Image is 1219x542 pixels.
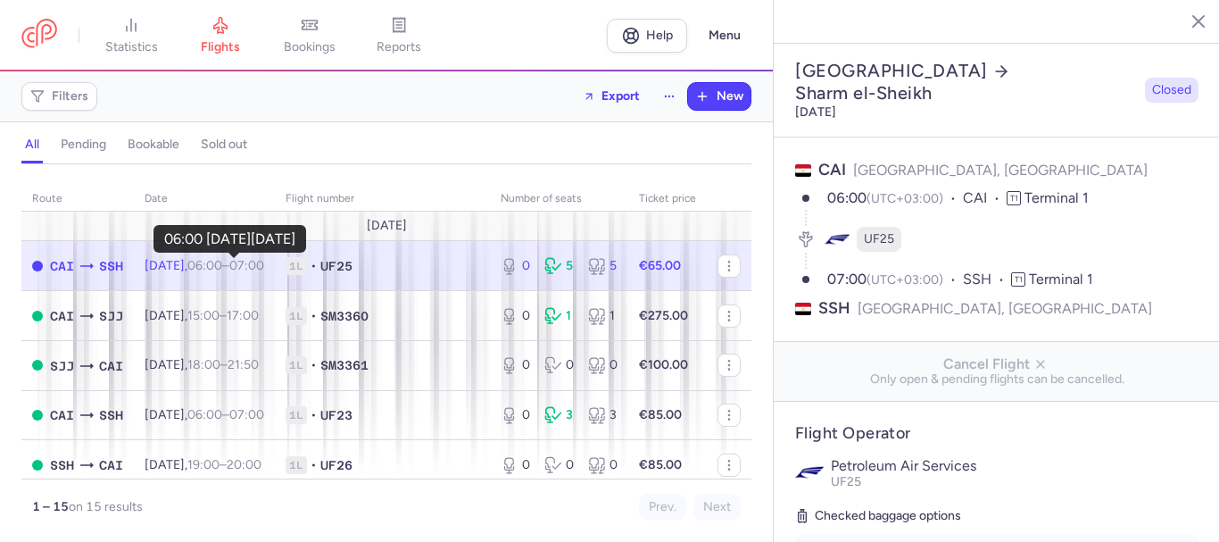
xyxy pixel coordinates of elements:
[227,457,261,472] time: 20:00
[963,188,1007,209] span: CAI
[639,407,682,422] strong: €85.00
[145,308,259,323] span: [DATE],
[501,307,530,325] div: 0
[639,258,681,273] strong: €65.00
[501,257,530,275] div: 0
[50,405,74,425] span: CAI
[867,191,943,206] span: (UTC+03:00)
[286,456,307,474] span: 1L
[99,256,123,276] span: SSH
[145,457,261,472] span: [DATE],
[1152,81,1191,99] span: Closed
[795,60,1138,104] h2: [GEOGRAPHIC_DATA] Sharm el-Sheikh
[818,160,846,179] span: CAI
[501,356,530,374] div: 0
[827,271,867,288] time: 07:00
[145,357,259,372] span: [DATE],
[639,308,688,323] strong: €275.00
[265,16,354,55] a: bookings
[1029,271,1093,288] span: Terminal 1
[544,307,574,325] div: 1
[50,455,74,475] span: SSH
[145,407,264,422] span: [DATE],
[187,457,220,472] time: 19:00
[367,219,407,233] span: [DATE]
[588,356,618,374] div: 0
[275,186,490,213] th: Flight number
[588,456,618,474] div: 0
[827,189,867,206] time: 06:00
[544,456,574,474] div: 0
[320,406,352,424] span: UF23
[187,357,220,372] time: 18:00
[717,89,743,104] span: New
[164,231,295,247] div: 06:00 [DATE][DATE]
[311,307,317,325] span: •
[61,137,106,153] h4: pending
[831,458,1198,474] p: Petroleum Air Services
[825,227,850,252] figure: UF airline logo
[490,186,628,213] th: number of seats
[311,456,317,474] span: •
[229,407,264,422] time: 07:00
[963,270,1011,290] span: SSH
[228,357,259,372] time: 21:50
[1024,189,1089,206] span: Terminal 1
[105,39,158,55] span: statistics
[187,258,264,273] span: –
[99,455,123,475] span: CAI
[588,406,618,424] div: 3
[145,258,264,273] span: [DATE],
[588,307,618,325] div: 1
[187,407,222,422] time: 06:00
[286,356,307,374] span: 1L
[187,407,264,422] span: –
[688,83,750,110] button: New
[354,16,444,55] a: reports
[69,499,143,514] span: on 15 results
[639,494,686,521] button: Prev.
[21,186,134,213] th: route
[50,306,74,326] span: CAI
[320,356,369,374] span: SM3361
[698,19,751,53] button: Menu
[286,307,307,325] span: 1L
[795,104,836,120] time: [DATE]
[187,258,222,273] time: 06:00
[693,494,741,521] button: Next
[320,456,352,474] span: UF26
[176,16,265,55] a: flights
[128,137,179,153] h4: bookable
[284,39,336,55] span: bookings
[99,405,123,425] span: SSH
[1011,272,1025,287] span: T1
[187,308,259,323] span: –
[501,456,530,474] div: 0
[311,356,317,374] span: •
[187,357,259,372] span: –
[853,162,1148,179] span: [GEOGRAPHIC_DATA], [GEOGRAPHIC_DATA]
[571,82,651,111] button: Export
[227,308,259,323] time: 17:00
[22,83,96,110] button: Filters
[32,499,69,514] strong: 1 – 15
[320,257,352,275] span: UF25
[50,256,74,276] span: CAI
[639,357,688,372] strong: €100.00
[601,89,640,103] span: Export
[646,29,673,42] span: Help
[639,457,682,472] strong: €85.00
[818,297,850,320] span: SSH
[544,356,574,374] div: 0
[831,474,861,489] span: UF25
[795,458,824,487] img: Petroleum Air Services logo
[229,258,264,273] time: 07:00
[99,306,123,326] span: SJJ
[311,406,317,424] span: •
[867,272,943,288] span: (UTC+03:00)
[21,19,57,52] a: CitizenPlane red outlined logo
[628,186,707,213] th: Ticket price
[607,19,687,53] a: Help
[134,186,275,213] th: date
[99,356,123,376] span: CAI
